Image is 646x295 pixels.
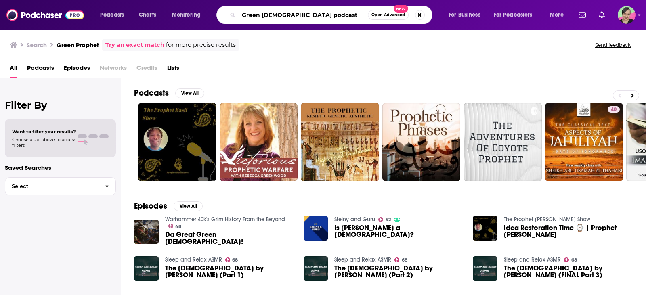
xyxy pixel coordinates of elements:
a: Sleep and Relax ASMR [334,256,391,263]
button: open menu [489,8,544,21]
span: 68 [232,258,238,262]
span: The [DEMOGRAPHIC_DATA] by [PERSON_NAME] (FINAL Part 3) [504,265,633,278]
a: EpisodesView All [134,201,203,211]
a: 48 [168,224,182,228]
span: New [394,5,408,13]
a: The Prophet by Khalil Green (Part 1) [165,265,294,278]
a: Show notifications dropdown [596,8,608,22]
button: open menu [94,8,134,21]
span: 40 [611,106,617,114]
span: 48 [175,225,181,228]
a: Lists [167,61,179,78]
img: Da Great Green Prophet! [134,220,159,244]
input: Search podcasts, credits, & more... [239,8,368,21]
a: 40 [545,103,623,181]
img: User Profile [618,6,636,24]
a: The Prophet by Khalil Green (Part 2) [334,265,463,278]
a: Steiny and Guru [334,216,375,223]
button: Show profile menu [618,6,636,24]
span: Charts [139,9,156,21]
span: The [DEMOGRAPHIC_DATA] by [PERSON_NAME] (Part 2) [334,265,463,278]
span: Logged in as LizDVictoryBelt [618,6,636,24]
a: Charts [134,8,161,21]
span: Credits [136,61,157,78]
button: Select [5,177,116,195]
a: 40 [608,106,620,113]
button: open menu [443,8,491,21]
span: Choose a tab above to access filters. [12,137,76,148]
span: Monitoring [172,9,201,21]
span: Da Great Green [DEMOGRAPHIC_DATA]! [165,231,294,245]
a: Sleep and Relax ASMR [504,256,561,263]
span: for more precise results [166,40,236,50]
img: The Prophet by Khalil Green (Part 1) [134,256,159,281]
span: More [550,9,564,21]
button: open menu [166,8,211,21]
div: Search podcasts, credits, & more... [224,6,440,24]
a: Sleep and Relax ASMR [165,256,222,263]
h3: Green Prophet [57,41,99,49]
button: View All [174,201,203,211]
a: Da Great Green Prophet! [165,231,294,245]
a: 52 [378,217,391,222]
a: Episodes [64,61,90,78]
a: Try an exact match [105,40,164,50]
button: Send feedback [593,42,633,48]
p: Saved Searches [5,164,116,172]
span: Want to filter your results? [12,129,76,134]
a: The Prophet by Khalil Green (FINAL Part 3) [504,265,633,278]
img: Idea Restoration Time ⌚ | Prophet Basil Green [473,216,497,241]
img: Podchaser - Follow, Share and Rate Podcasts [6,7,84,23]
a: Idea Restoration Time ⌚ | Prophet Basil Green [504,224,633,238]
a: 68 [564,257,577,262]
span: Podcasts [100,9,124,21]
h2: Episodes [134,201,167,211]
img: The Prophet by Khalil Green (Part 2) [304,256,328,281]
img: Is Draymond Green a Prophet? [304,216,328,241]
a: The Prophet Basil Green Show [504,216,590,223]
span: Open Advanced [371,13,405,17]
span: For Business [449,9,480,21]
span: Idea Restoration Time ⌚ | Prophet [PERSON_NAME] [504,224,633,238]
button: View All [175,88,204,98]
a: 68 [225,257,238,262]
span: 68 [402,258,407,262]
a: Is Draymond Green a Prophet? [334,224,463,238]
a: Show notifications dropdown [575,8,589,22]
a: PodcastsView All [134,88,204,98]
button: open menu [544,8,574,21]
a: Podcasts [27,61,54,78]
button: Open AdvancedNew [368,10,409,20]
h2: Filter By [5,99,116,111]
span: Select [5,184,99,189]
span: For Podcasters [494,9,533,21]
a: All [10,61,17,78]
h3: Search [27,41,47,49]
span: The [DEMOGRAPHIC_DATA] by [PERSON_NAME] (Part 1) [165,265,294,278]
a: 68 [394,257,407,262]
span: 68 [571,258,577,262]
a: Warhammer 40k's Grim History From the Beyond [165,216,285,223]
span: Is [PERSON_NAME] a [DEMOGRAPHIC_DATA]? [334,224,463,238]
span: 52 [386,218,391,222]
h2: Podcasts [134,88,169,98]
span: Networks [100,61,127,78]
img: The Prophet by Khalil Green (FINAL Part 3) [473,256,497,281]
